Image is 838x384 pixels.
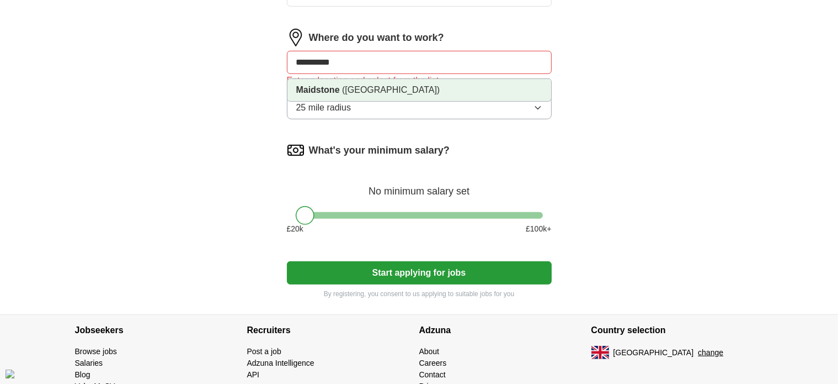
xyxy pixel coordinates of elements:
p: By registering, you consent to us applying to suitable jobs for you [287,289,552,299]
a: API [247,370,260,379]
h4: Country selection [591,315,764,346]
a: Salaries [75,359,103,367]
a: Careers [419,359,447,367]
button: change [698,347,723,359]
a: Browse jobs [75,347,117,356]
img: Cookie%20settings [6,370,14,378]
a: Adzuna Intelligence [247,359,314,367]
img: salary.png [287,141,305,159]
span: ([GEOGRAPHIC_DATA]) [342,85,440,94]
div: Enter a location and select from the list [287,74,552,87]
a: Blog [75,370,90,379]
span: £ 20 k [287,223,303,235]
img: UK flag [591,346,609,359]
button: 25 mile radius [287,96,552,119]
a: Contact [419,370,446,379]
label: Where do you want to work? [309,30,444,45]
div: No minimum salary set [287,172,552,199]
img: location.png [287,29,305,46]
a: About [419,347,440,356]
strong: Maidstone [296,85,340,94]
span: 25 mile radius [296,101,351,114]
button: Start applying for jobs [287,261,552,285]
label: What's your minimum salary? [309,143,450,158]
a: Post a job [247,347,281,356]
span: [GEOGRAPHIC_DATA] [613,347,694,359]
div: Cookie consent button [6,370,14,378]
span: £ 100 k+ [526,223,551,235]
